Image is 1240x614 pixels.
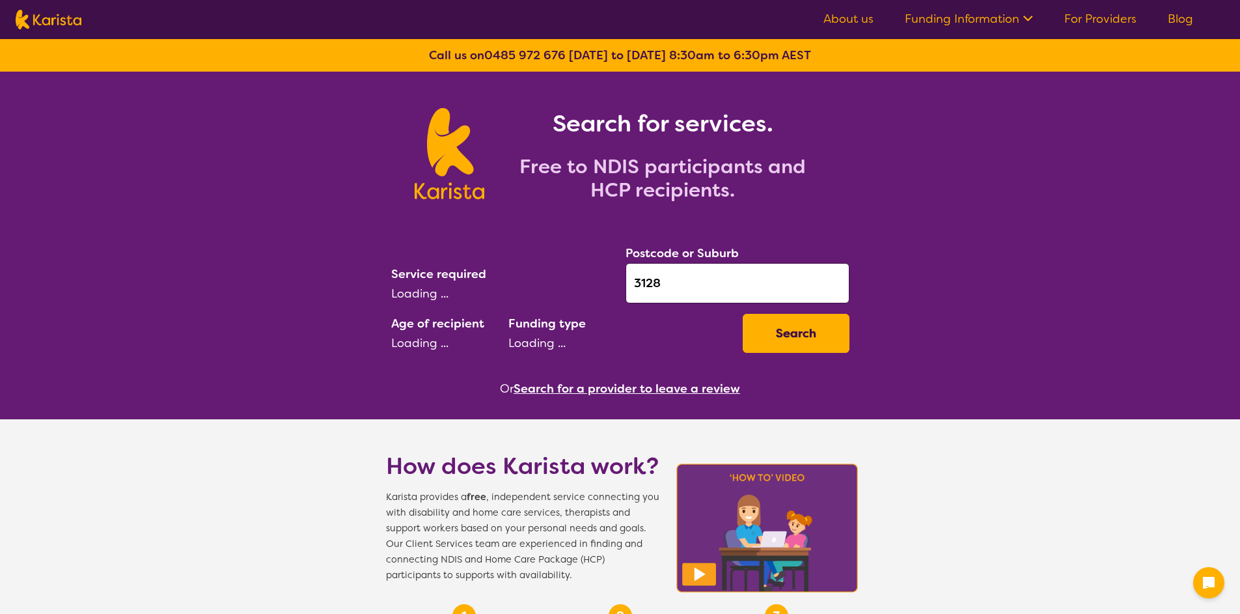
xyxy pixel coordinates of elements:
[484,48,566,63] a: 0485 972 676
[626,245,739,261] label: Postcode or Suburb
[386,490,659,583] span: Karista provides a , independent service connecting you with disability and home care services, t...
[391,316,484,331] label: Age of recipient
[1168,11,1193,27] a: Blog
[508,316,586,331] label: Funding type
[386,451,659,482] h1: How does Karista work?
[391,333,498,353] div: Loading ...
[626,263,849,303] input: Type
[508,333,732,353] div: Loading ...
[391,266,486,282] label: Service required
[391,284,615,303] div: Loading ...
[467,491,486,503] b: free
[1064,11,1137,27] a: For Providers
[500,379,514,398] span: Or
[905,11,1033,27] a: Funding Information
[500,108,825,139] h1: Search for services.
[415,108,484,199] img: Karista logo
[16,10,81,29] img: Karista logo
[514,379,740,398] button: Search for a provider to leave a review
[743,314,849,353] button: Search
[500,155,825,202] h2: Free to NDIS participants and HCP recipients.
[823,11,874,27] a: About us
[672,460,862,596] img: Karista video
[429,48,811,63] b: Call us on [DATE] to [DATE] 8:30am to 6:30pm AEST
